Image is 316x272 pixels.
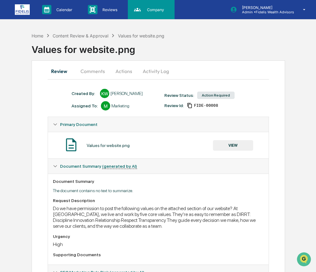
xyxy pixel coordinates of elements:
a: 🔎Data Lookup [4,87,41,98]
a: 🖐️Preclearance [4,76,42,87]
div: Created By: ‎ ‎ [71,91,97,96]
p: Admin • Fidelis Wealth Advisors [237,10,294,14]
div: Request Description [53,198,264,203]
div: Values for website.png [32,39,316,55]
div: Supporting Documents [53,252,264,257]
div: Values for website.png [87,143,130,148]
div: secondary tabs example [48,64,269,79]
div: Document Summary (generated by AI) [48,159,269,174]
div: 🔎 [6,90,11,95]
img: Document Icon [63,137,79,153]
div: Values for website.png [118,33,164,38]
iframe: Open customer support [296,252,313,268]
button: Actions [110,64,138,79]
span: Document Summary [60,164,137,169]
div: [PERSON_NAME] [110,91,143,96]
span: Pylon [62,105,75,110]
button: VIEW [213,140,253,151]
p: Company [142,7,167,12]
span: Preclearance [12,78,40,84]
div: Marketing [111,103,129,108]
div: KW [100,89,109,98]
img: logo [15,4,30,15]
div: Review Status: [164,93,194,98]
u: (generated by AI) [102,164,137,169]
p: How can we help? [6,13,113,23]
div: Home [32,33,43,38]
div: Action Required [197,92,235,99]
div: Document Summary (generated by AI) [48,174,269,265]
p: Calendar [51,7,76,12]
div: Urgency [53,234,264,239]
div: M [101,101,110,110]
span: Primary Document [60,122,97,127]
a: Powered byPylon [44,105,75,110]
div: We're available if you need us! [21,54,78,58]
button: Start new chat [105,49,113,57]
div: Start new chat [21,47,102,54]
p: Reviews [97,7,120,12]
div: 🗄️ [45,79,50,84]
div: Review Id: [164,103,184,108]
div: Assigned To: [71,103,98,108]
img: 1746055101610-c473b297-6a78-478c-a979-82029cc54cd1 [6,47,17,58]
div: Primary Document [48,117,269,132]
div: Document Summary [53,179,264,184]
a: 🗄️Attestations [42,76,79,87]
span: Data Lookup [12,90,39,96]
button: Activity Log [138,64,174,79]
span: Attestations [51,78,77,84]
button: Comments [76,64,110,79]
div: 🖐️ [6,79,11,84]
span: 18fbb8d0-f65c-432d-bb0a-d8b89e20c774 [194,103,218,108]
p: The document contains no text to summarize. [53,188,264,193]
div: High [53,241,264,247]
button: Review [48,64,76,79]
div: Do we have permission to post the following values on the attached section of our website? At [GE... [53,205,264,229]
p: [PERSON_NAME] [237,5,294,10]
div: Content Review & Approval [53,33,108,38]
div: Primary Document [48,132,269,158]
